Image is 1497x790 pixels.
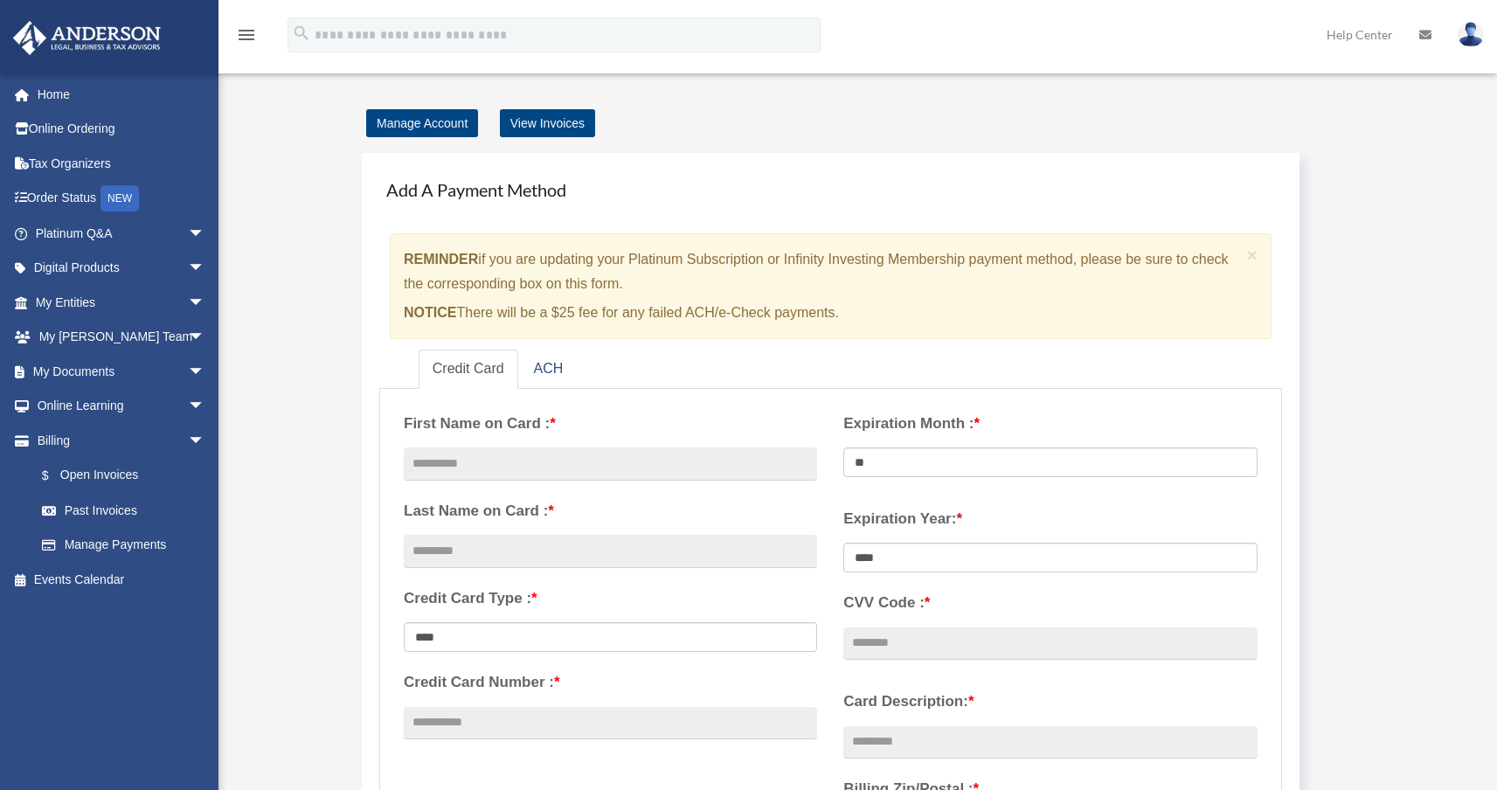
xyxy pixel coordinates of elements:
[24,528,223,563] a: Manage Payments
[12,251,232,286] a: Digital Productsarrow_drop_down
[12,285,232,320] a: My Entitiesarrow_drop_down
[379,170,1282,209] h4: Add A Payment Method
[236,24,257,45] i: menu
[188,423,223,459] span: arrow_drop_down
[24,493,232,528] a: Past Invoices
[100,185,139,211] div: NEW
[1247,246,1258,264] button: Close
[12,354,232,389] a: My Documentsarrow_drop_down
[404,252,478,267] strong: REMINDER
[236,31,257,45] a: menu
[188,251,223,287] span: arrow_drop_down
[24,458,232,494] a: $Open Invoices
[188,389,223,425] span: arrow_drop_down
[404,301,1240,325] p: There will be a $25 fee for any failed ACH/e-Check payments.
[390,233,1272,339] div: if you are updating your Platinum Subscription or Infinity Investing Membership payment method, p...
[419,350,518,389] a: Credit Card
[12,112,232,147] a: Online Ordering
[12,320,232,355] a: My [PERSON_NAME] Teamarrow_drop_down
[188,216,223,252] span: arrow_drop_down
[404,498,817,524] label: Last Name on Card :
[12,562,232,597] a: Events Calendar
[12,423,232,458] a: Billingarrow_drop_down
[1458,22,1484,47] img: User Pic
[404,669,817,696] label: Credit Card Number :
[1247,245,1258,265] span: ×
[520,350,578,389] a: ACH
[12,146,232,181] a: Tax Organizers
[12,216,232,251] a: Platinum Q&Aarrow_drop_down
[12,181,232,217] a: Order StatusNEW
[404,305,456,320] strong: NOTICE
[843,590,1257,616] label: CVV Code :
[843,689,1257,715] label: Card Description:
[843,411,1257,437] label: Expiration Month :
[12,389,232,424] a: Online Learningarrow_drop_down
[404,411,817,437] label: First Name on Card :
[292,24,311,43] i: search
[404,586,817,612] label: Credit Card Type :
[8,21,166,55] img: Anderson Advisors Platinum Portal
[12,77,232,112] a: Home
[366,109,478,137] a: Manage Account
[188,354,223,390] span: arrow_drop_down
[52,465,60,487] span: $
[188,320,223,356] span: arrow_drop_down
[188,285,223,321] span: arrow_drop_down
[500,109,595,137] a: View Invoices
[843,506,1257,532] label: Expiration Year:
